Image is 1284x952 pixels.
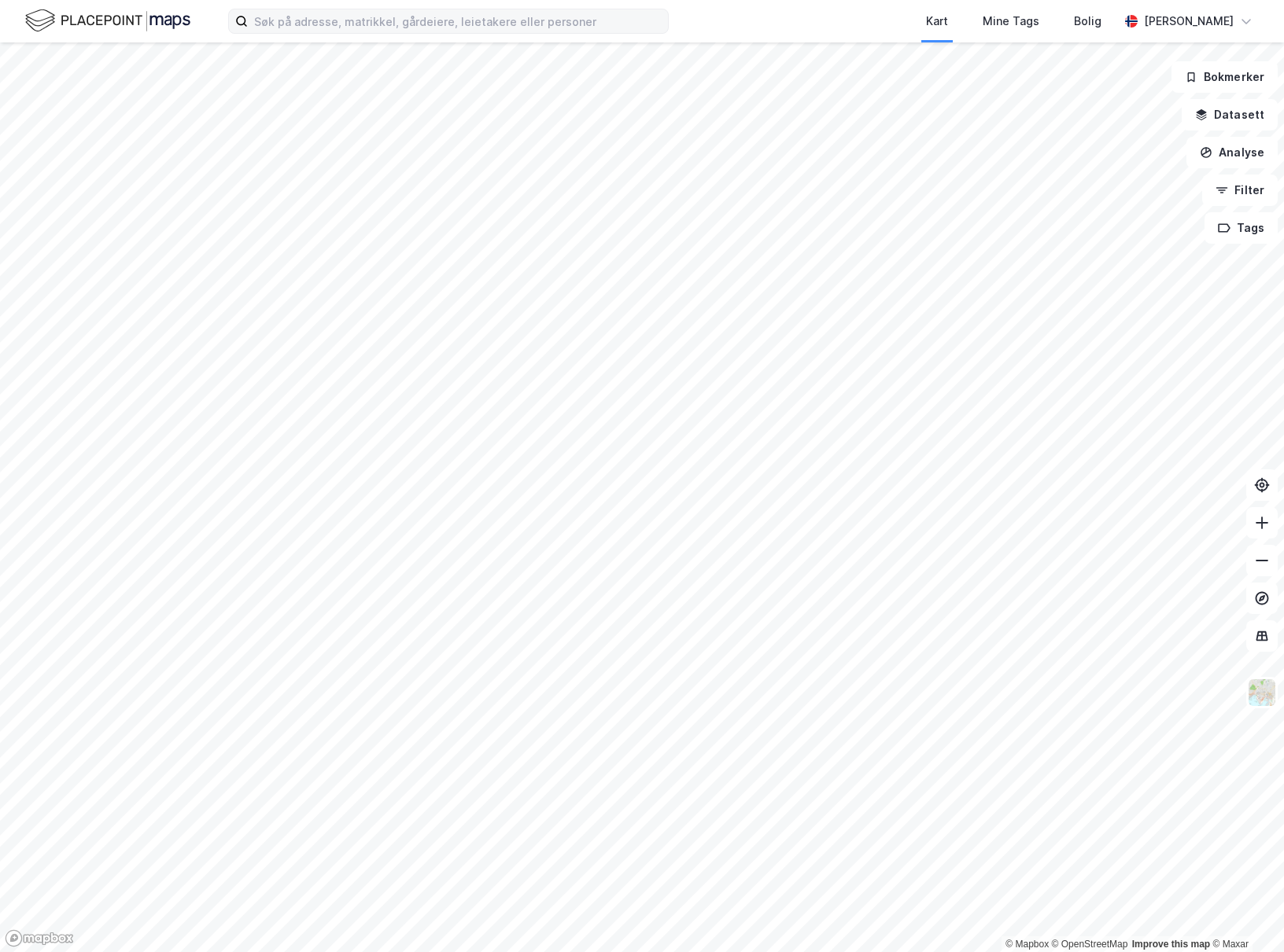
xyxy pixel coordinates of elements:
a: Mapbox [1005,939,1049,950]
img: Z [1247,678,1277,708]
iframe: Chat Widget [1205,877,1284,952]
div: Kontrollprogram for chat [1205,877,1284,952]
img: logo.f888ab2527a4732fd821a326f86c7f29.svg [25,7,190,35]
a: Mapbox homepage [5,929,74,947]
button: Tags [1205,212,1278,244]
button: Analyse [1186,137,1278,168]
input: Søk på adresse, matrikkel, gårdeiere, leietakere eller personer [248,9,668,33]
div: Kart [926,12,948,31]
button: Datasett [1182,99,1278,130]
button: Filter [1202,175,1278,206]
button: Bokmerker [1171,61,1278,93]
div: Bolig [1074,12,1101,31]
a: Improve this map [1132,939,1210,950]
div: Mine Tags [983,12,1039,31]
a: OpenStreetMap [1052,939,1128,950]
div: [PERSON_NAME] [1144,12,1234,31]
